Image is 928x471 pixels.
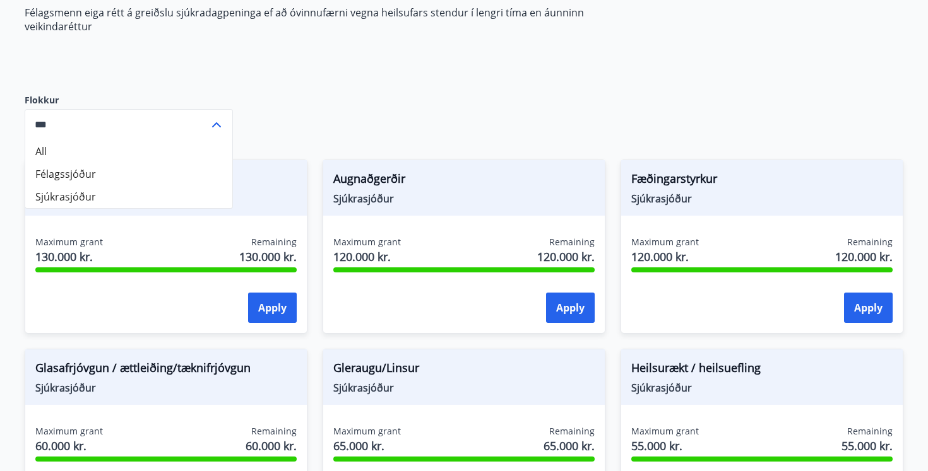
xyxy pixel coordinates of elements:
[544,438,595,454] span: 65.000 kr.
[35,359,297,381] span: Glasafrjóvgun / ættleiðing/tæknifrjóvgun
[35,438,103,454] span: 60.000 kr.
[333,170,595,192] span: Augnaðgerðir
[25,185,232,208] li: Sjúkrasjóður
[246,438,297,454] span: 60.000 kr.
[333,192,595,206] span: Sjúkrasjóður
[333,359,595,381] span: Gleraugu/Linsur
[333,248,401,265] span: 120.000 kr.
[251,425,297,438] span: Remaining
[631,381,893,395] span: Sjúkrasjóður
[631,425,699,438] span: Maximum grant
[844,293,893,323] button: Apply
[25,163,232,185] li: Félagssjóður
[847,236,893,248] span: Remaining
[546,293,595,323] button: Apply
[35,381,297,395] span: Sjúkrasjóður
[25,94,233,107] label: Flokkur
[842,438,893,454] span: 55.000 kr.
[239,248,297,265] span: 130.000 kr.
[333,425,401,438] span: Maximum grant
[25,140,232,163] li: All
[251,236,297,248] span: Remaining
[35,425,103,438] span: Maximum grant
[631,248,699,265] span: 120.000 kr.
[537,248,595,265] span: 120.000 kr.
[248,293,297,323] button: Apply
[835,248,893,265] span: 120.000 kr.
[333,236,401,248] span: Maximum grant
[847,425,893,438] span: Remaining
[35,248,103,265] span: 130.000 kr.
[631,236,699,248] span: Maximum grant
[631,438,699,454] span: 55.000 kr.
[333,381,595,395] span: Sjúkrasjóður
[549,236,595,248] span: Remaining
[35,236,103,248] span: Maximum grant
[549,425,595,438] span: Remaining
[333,438,401,454] span: 65.000 kr.
[631,170,893,192] span: Fæðingarstyrkur
[25,6,621,33] p: Félagsmenn eiga rétt á greiðslu sjúkradagpeninga ef að óvinnufærni vegna heilsufars stendur í len...
[631,192,893,206] span: Sjúkrasjóður
[631,359,893,381] span: Heilsurækt / heilsuefling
